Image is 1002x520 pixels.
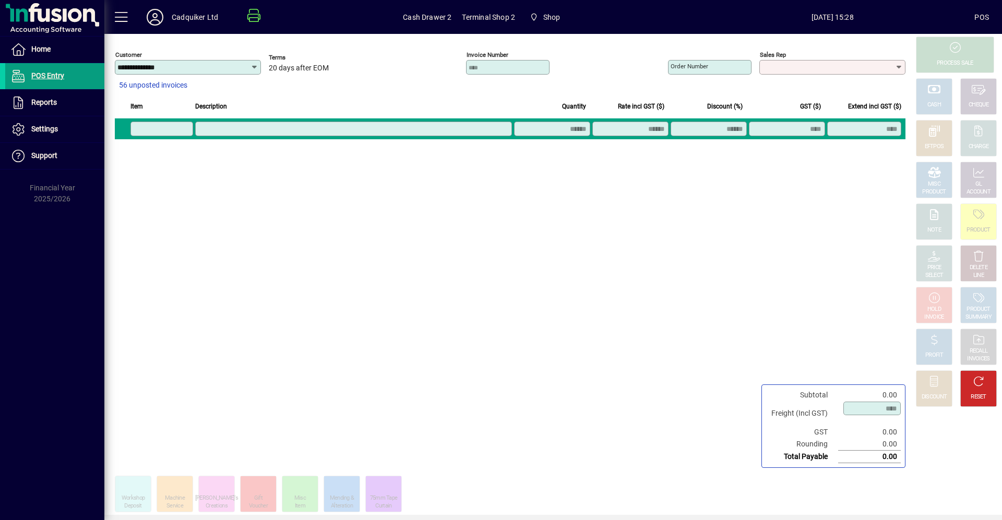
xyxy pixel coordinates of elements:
[800,101,821,112] span: GST ($)
[462,9,515,26] span: Terminal Shop 2
[927,101,941,109] div: CASH
[31,125,58,133] span: Settings
[924,313,944,321] div: INVOICE
[138,8,172,27] button: Profile
[5,143,104,169] a: Support
[766,389,838,401] td: Subtotal
[690,9,974,26] span: [DATE] 15:28
[838,426,901,438] td: 0.00
[970,347,988,355] div: RECALL
[922,188,946,196] div: PRODUCT
[295,502,305,510] div: Item
[195,494,238,502] div: [PERSON_NAME]'s
[671,63,708,70] mat-label: Order number
[543,9,560,26] span: Shop
[370,494,398,502] div: 75mm Tape
[766,451,838,463] td: Total Payable
[5,37,104,63] a: Home
[965,313,992,321] div: SUMMARY
[973,272,984,280] div: LINE
[375,502,391,510] div: Curtain
[707,101,743,112] span: Discount (%)
[967,188,991,196] div: ACCOUNT
[618,101,664,112] span: Rate incl GST ($)
[760,51,786,58] mat-label: Sales rep
[838,438,901,451] td: 0.00
[562,101,586,112] span: Quantity
[5,116,104,142] a: Settings
[526,8,564,27] span: Shop
[31,45,51,53] span: Home
[838,389,901,401] td: 0.00
[249,502,268,510] div: Voucher
[269,64,329,72] span: 20 days after EOM
[331,502,353,510] div: Alteration
[922,393,947,401] div: DISCOUNT
[31,71,64,80] span: POS Entry
[330,494,354,502] div: Mending &
[967,306,990,313] div: PRODUCT
[172,9,218,26] div: Cadquiker Ltd
[838,451,901,463] td: 0.00
[130,101,143,112] span: Item
[937,59,973,67] div: PROCESS SALE
[925,272,944,280] div: SELECT
[166,502,183,510] div: Service
[5,90,104,116] a: Reports
[925,143,944,151] div: EFTPOS
[31,151,57,160] span: Support
[967,355,989,363] div: INVOICES
[269,54,331,61] span: Terms
[254,494,263,502] div: Gift
[971,393,986,401] div: RESET
[969,143,989,151] div: CHARGE
[974,9,989,26] div: POS
[119,80,187,91] span: 56 unposted invoices
[403,9,451,26] span: Cash Drawer 2
[122,494,145,502] div: Workshop
[927,264,941,272] div: PRICE
[969,101,988,109] div: CHEQUE
[124,502,141,510] div: Deposit
[115,51,142,58] mat-label: Customer
[467,51,508,58] mat-label: Invoice number
[195,101,227,112] span: Description
[927,226,941,234] div: NOTE
[925,352,943,359] div: PROFIT
[967,226,990,234] div: PRODUCT
[970,264,987,272] div: DELETE
[927,306,941,313] div: HOLD
[928,180,940,188] div: MISC
[115,76,192,95] button: 56 unposted invoices
[766,426,838,438] td: GST
[766,438,838,451] td: Rounding
[848,101,901,112] span: Extend incl GST ($)
[31,98,57,106] span: Reports
[766,401,838,426] td: Freight (Incl GST)
[206,502,228,510] div: Creations
[975,180,982,188] div: GL
[165,494,185,502] div: Machine
[294,494,306,502] div: Misc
